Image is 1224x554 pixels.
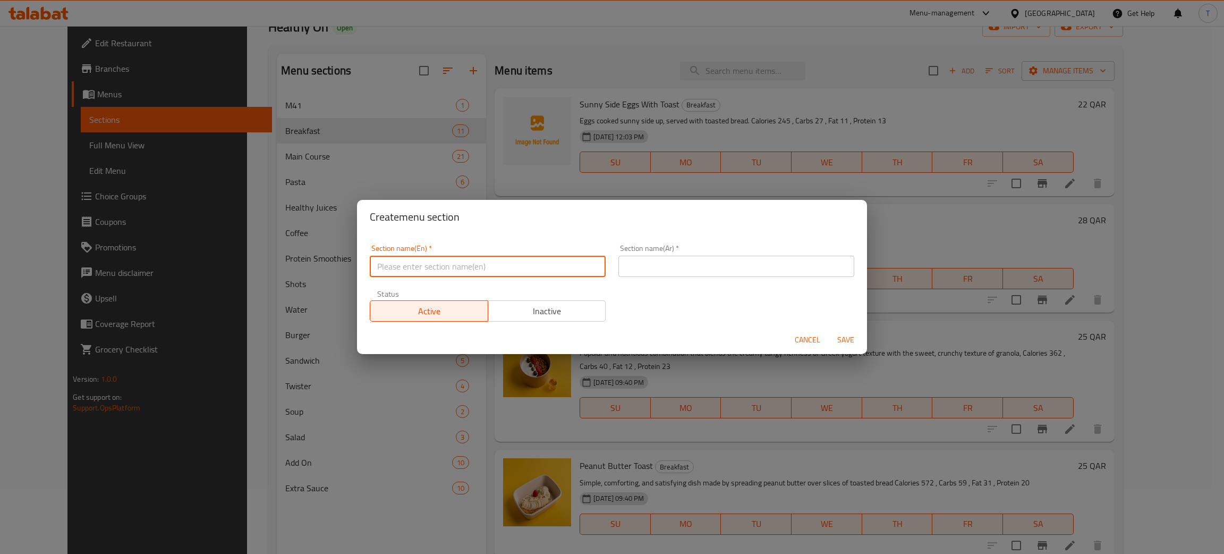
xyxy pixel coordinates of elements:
[370,208,854,225] h2: Create menu section
[375,304,484,319] span: Active
[492,304,602,319] span: Inactive
[370,256,606,277] input: Please enter section name(en)
[795,333,820,347] span: Cancel
[370,300,488,322] button: Active
[829,330,863,350] button: Save
[618,256,854,277] input: Please enter section name(ar)
[488,300,606,322] button: Inactive
[833,333,858,347] span: Save
[790,330,824,350] button: Cancel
